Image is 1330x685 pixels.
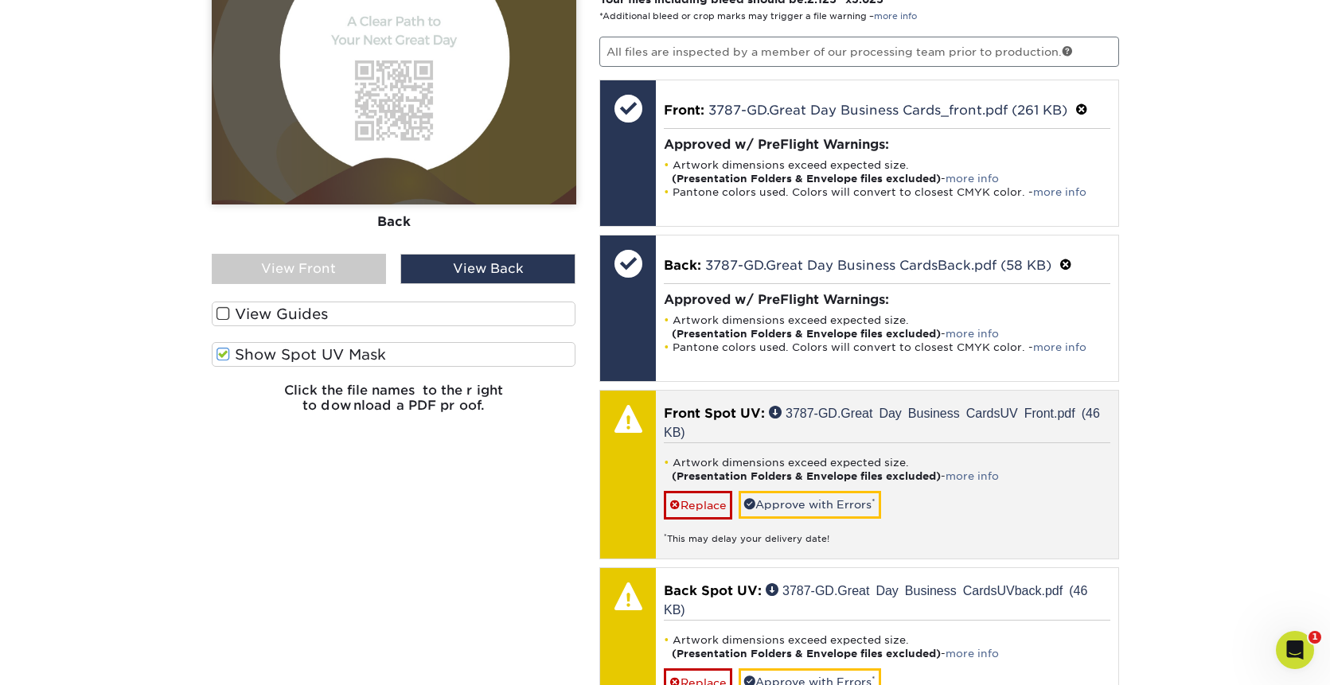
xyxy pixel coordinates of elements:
div: This may delay your delivery date! [664,520,1110,546]
a: more info [1033,186,1086,198]
div: View Front [212,254,387,284]
a: more info [946,173,999,185]
a: more info [946,470,999,482]
strong: (Presentation Folders & Envelope files excluded) [672,648,941,660]
h4: Approved w/ PreFlight Warnings: [664,292,1110,307]
strong: (Presentation Folders & Envelope files excluded) [672,173,941,185]
span: Back: [664,258,701,273]
span: Front Spot UV: [664,406,765,421]
span: 1 [1309,631,1321,644]
a: Approve with Errors* [739,491,881,518]
li: Artwork dimensions exceed expected size. - [664,633,1110,660]
small: *Additional bleed or crop marks may trigger a file warning – [599,11,917,21]
a: Replace [664,491,732,519]
a: 3787-GD.Great Day Business CardsBack.pdf (58 KB) [705,258,1051,273]
label: View Guides [212,302,576,326]
li: Artwork dimensions exceed expected size. - [664,158,1110,185]
li: Artwork dimensions exceed expected size. - [664,313,1110,341]
a: 3787-GD.Great Day Business CardsUV Front.pdf (46 KB) [664,406,1100,438]
p: All files are inspected by a member of our processing team prior to production. [599,37,1119,67]
a: 3787-GD.Great Day Business CardsUVback.pdf (46 KB) [664,583,1087,615]
li: Pantone colors used. Colors will convert to closest CMYK color. - [664,341,1110,354]
strong: (Presentation Folders & Envelope files excluded) [672,328,941,340]
iframe: Intercom live chat [1276,631,1314,669]
div: View Back [400,254,575,284]
span: Back Spot UV: [664,583,762,598]
label: Show Spot UV Mask [212,342,576,367]
h6: Click the file names to the right to download a PDF proof. [212,383,576,426]
span: Front: [664,103,704,118]
a: more info [1033,341,1086,353]
div: Back [212,204,576,239]
a: more info [946,648,999,660]
a: more info [946,328,999,340]
a: more info [874,11,917,21]
li: Pantone colors used. Colors will convert to closest CMYK color. - [664,185,1110,199]
strong: (Presentation Folders & Envelope files excluded) [672,470,941,482]
li: Artwork dimensions exceed expected size. - [664,456,1110,483]
h4: Approved w/ PreFlight Warnings: [664,137,1110,152]
a: 3787-GD.Great Day Business Cards_front.pdf (261 KB) [708,103,1067,118]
